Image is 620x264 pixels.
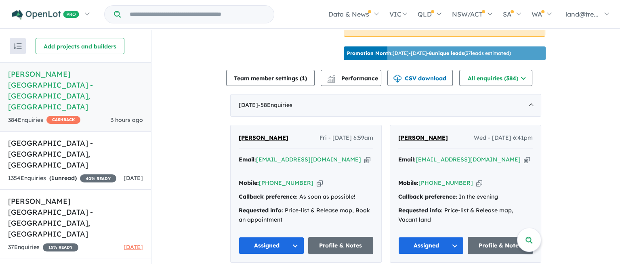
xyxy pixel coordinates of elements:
[565,10,599,18] span: land@tre...
[226,70,315,86] button: Team member settings (1)
[321,70,381,86] button: Performance
[49,174,77,182] strong: ( unread)
[239,156,256,163] strong: Email:
[239,134,288,141] span: [PERSON_NAME]
[239,207,283,214] strong: Requested info:
[239,133,288,143] a: [PERSON_NAME]
[398,156,416,163] strong: Email:
[416,156,521,163] a: [EMAIL_ADDRESS][DOMAIN_NAME]
[239,192,373,202] div: As soon as possible!
[239,179,259,186] strong: Mobile:
[8,196,143,239] h5: [PERSON_NAME] [GEOGRAPHIC_DATA] - [GEOGRAPHIC_DATA] , [GEOGRAPHIC_DATA]
[524,155,530,164] button: Copy
[328,75,335,79] img: line-chart.svg
[124,174,143,182] span: [DATE]
[8,243,78,252] div: 37 Enquir ies
[398,193,457,200] strong: Callback preference:
[398,179,418,186] strong: Mobile:
[347,50,511,57] p: [DATE] - [DATE] - ( 37 leads estimated)
[308,237,374,254] a: Profile & Notes
[302,75,305,82] span: 1
[327,77,335,82] img: bar-chart.svg
[259,179,313,186] a: [PHONE_NUMBER]
[36,38,124,54] button: Add projects and builders
[347,50,393,56] b: Promotion Month:
[418,179,473,186] a: [PHONE_NUMBER]
[429,50,464,56] b: 8 unique leads
[364,155,370,164] button: Copy
[387,70,453,86] button: CSV download
[474,133,533,143] span: Wed - [DATE] 6:41pm
[256,156,361,163] a: [EMAIL_ADDRESS][DOMAIN_NAME]
[398,207,443,214] strong: Requested info:
[328,75,378,82] span: Performance
[393,75,401,83] img: download icon
[319,133,373,143] span: Fri - [DATE] 6:59am
[476,179,482,187] button: Copy
[398,206,533,225] div: Price-list & Release map, Vacant land
[12,10,79,20] img: Openlot PRO Logo White
[46,116,80,124] span: CASHBACK
[258,101,292,109] span: - 58 Enquir ies
[8,69,143,112] h5: [PERSON_NAME][GEOGRAPHIC_DATA] - [GEOGRAPHIC_DATA] , [GEOGRAPHIC_DATA]
[43,243,78,251] span: 15 % READY
[239,206,373,225] div: Price-list & Release map, Book an appointment
[398,237,464,254] button: Assigned
[459,70,532,86] button: All enquiries (384)
[8,115,80,125] div: 384 Enquir ies
[239,193,298,200] strong: Callback preference:
[230,94,541,117] div: [DATE]
[8,174,116,183] div: 1354 Enquir ies
[468,237,533,254] a: Profile & Notes
[317,179,323,187] button: Copy
[122,6,272,23] input: Try estate name, suburb, builder or developer
[8,138,143,170] h5: [GEOGRAPHIC_DATA] - [GEOGRAPHIC_DATA] , [GEOGRAPHIC_DATA]
[124,243,143,251] span: [DATE]
[239,237,304,254] button: Assigned
[398,134,448,141] span: [PERSON_NAME]
[14,43,22,49] img: sort.svg
[51,174,55,182] span: 1
[398,133,448,143] a: [PERSON_NAME]
[398,192,533,202] div: In the evening
[111,116,143,124] span: 3 hours ago
[80,174,116,182] span: 40 % READY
